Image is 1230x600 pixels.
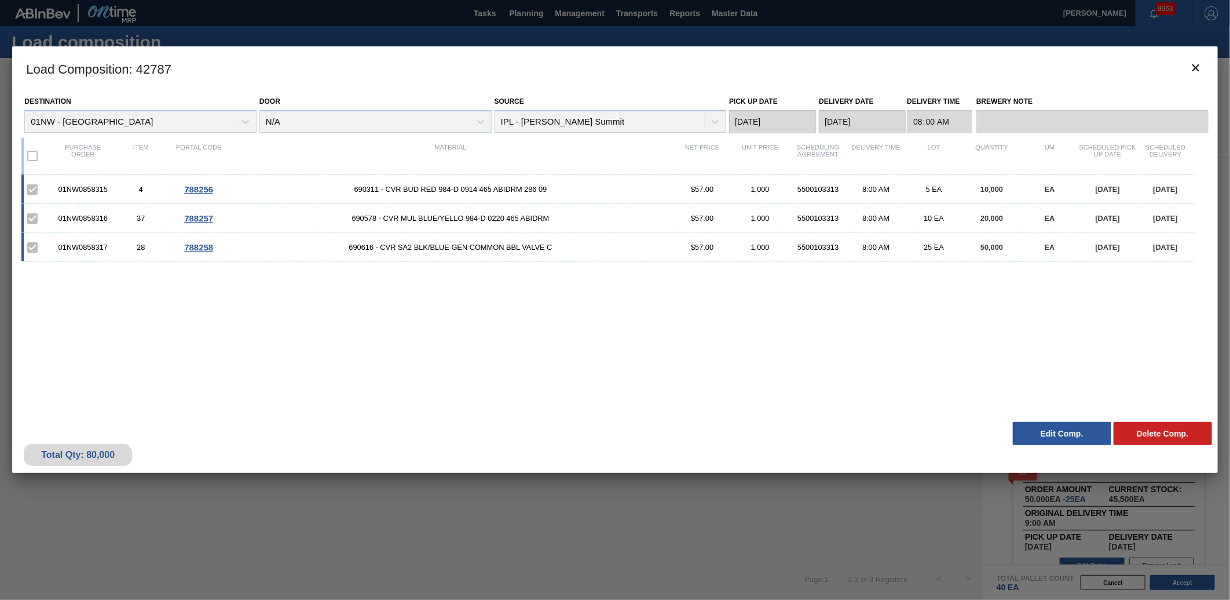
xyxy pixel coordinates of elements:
[184,184,213,194] span: 788256
[24,97,71,106] label: Destination
[54,185,112,194] div: 01NW0858315
[905,214,963,223] div: 10 EA
[259,97,280,106] label: Door
[819,110,906,133] input: mm/dd/yyyy
[673,243,731,252] div: $57.00
[980,185,1003,194] span: 10,000
[170,144,228,168] div: Portal code
[673,185,731,194] div: $57.00
[1045,214,1055,223] span: EA
[495,97,524,106] label: Source
[729,97,778,106] label: Pick up Date
[976,93,1209,110] label: Brewery Note
[228,144,673,168] div: Material
[1096,243,1120,252] span: [DATE]
[819,97,873,106] label: Delivery Date
[789,214,847,223] div: 5500103313
[1096,214,1120,223] span: [DATE]
[170,213,228,223] div: Go to Order
[1079,144,1137,168] div: Scheduled Pick up Date
[12,46,1218,90] h3: Load Composition : 42787
[847,185,905,194] div: 8:00 AM
[847,243,905,252] div: 8:00 AM
[170,242,228,252] div: Go to Order
[228,243,673,252] span: 690616 - CVR SA2 BLK/BLUE GEN COMMON BBL VALVE C
[112,214,170,223] div: 37
[112,144,170,168] div: Item
[1096,185,1120,194] span: [DATE]
[170,184,228,194] div: Go to Order
[1154,214,1178,223] span: [DATE]
[963,144,1021,168] div: Quantity
[1114,422,1212,445] button: Delete Comp.
[54,214,112,223] div: 01NW0858316
[32,450,123,460] div: Total Qty: 80,000
[54,243,112,252] div: 01NW0858317
[907,93,972,110] label: Delivery Time
[184,242,213,252] span: 788258
[228,185,673,194] span: 690311 - CVR BUD RED 984-D 0914 465 ABIDRM 286 09
[1013,422,1111,445] button: Edit Comp.
[980,214,1003,223] span: 20,000
[1045,243,1055,252] span: EA
[1021,144,1079,168] div: UM
[905,144,963,168] div: Lot
[228,214,673,223] span: 690578 - CVR MUL BLUE/YELLO 984-D 0220 465 ABIDRM
[847,144,905,168] div: Delivery Time
[1154,185,1178,194] span: [DATE]
[673,214,731,223] div: $57.00
[184,213,213,223] span: 788257
[1137,144,1195,168] div: Scheduled Delivery
[789,144,847,168] div: Scheduling Agreement
[789,243,847,252] div: 5500103313
[54,144,112,168] div: Purchase order
[905,185,963,194] div: 5 EA
[847,214,905,223] div: 8:00 AM
[731,243,789,252] div: 1,000
[731,185,789,194] div: 1,000
[673,144,731,168] div: Net Price
[980,243,1003,252] span: 50,000
[1154,243,1178,252] span: [DATE]
[731,214,789,223] div: 1,000
[112,243,170,252] div: 28
[1045,185,1055,194] span: EA
[731,144,789,168] div: Unit Price
[112,185,170,194] div: 4
[729,110,816,133] input: mm/dd/yyyy
[789,185,847,194] div: 5500103313
[905,243,963,252] div: 25 EA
